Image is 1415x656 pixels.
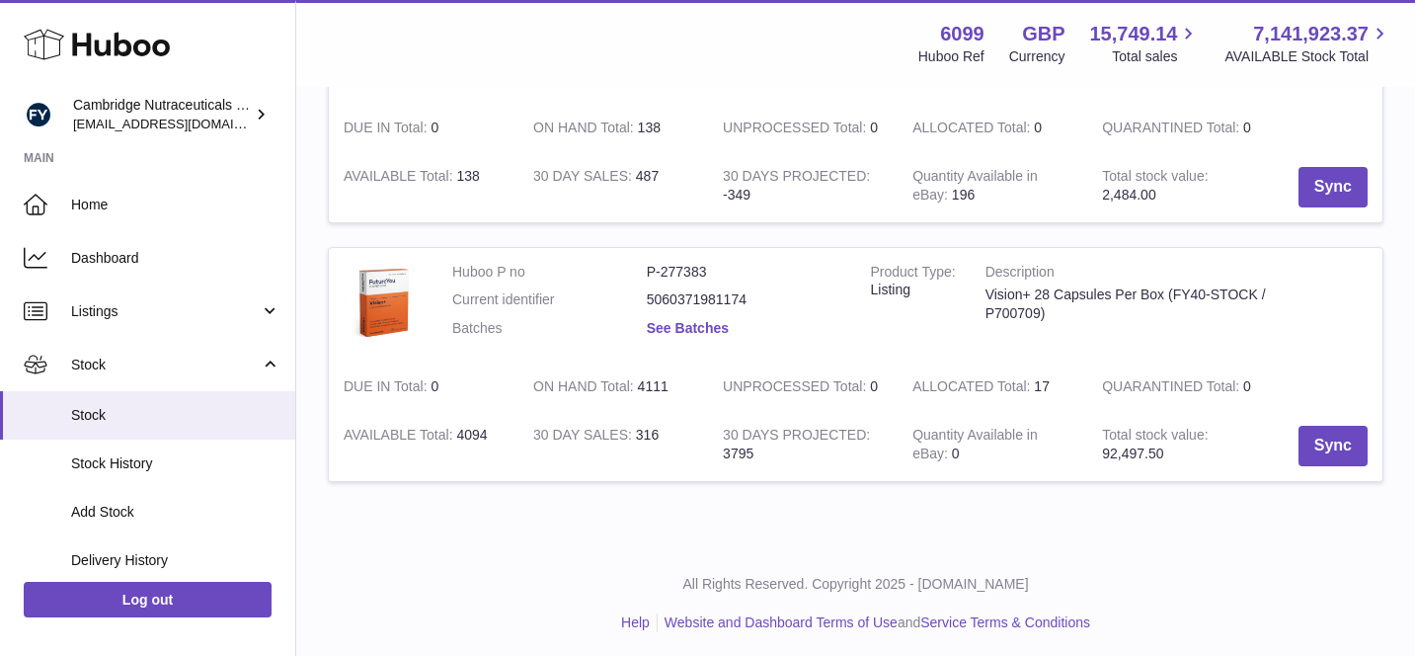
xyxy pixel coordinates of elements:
[329,411,518,481] td: 4094
[723,120,870,140] strong: UNPROCESSED Total
[71,503,280,522] span: Add Stock
[518,152,708,222] td: 487
[723,168,870,189] strong: 30 DAYS PROJECTED
[708,104,898,152] td: 0
[73,96,251,133] div: Cambridge Nutraceuticals Ltd
[344,168,456,189] strong: AVAILABLE Total
[533,168,636,189] strong: 30 DAY SALES
[1253,21,1369,47] span: 7,141,923.37
[71,302,260,321] span: Listings
[912,427,1038,466] strong: Quantity Available in eBay
[452,319,647,338] dt: Batches
[1112,47,1200,66] span: Total sales
[621,615,650,630] a: Help
[344,427,456,448] strong: AVAILABLE Total
[918,47,984,66] div: Huboo Ref
[1243,378,1251,394] span: 0
[1102,168,1208,189] strong: Total stock value
[658,614,1090,632] li: and
[912,378,1034,399] strong: ALLOCATED Total
[71,406,280,425] span: Stock
[708,363,898,411] td: 0
[329,104,518,152] td: 0
[312,575,1399,594] p: All Rights Reserved. Copyright 2025 - [DOMAIN_NAME]
[1089,21,1177,47] span: 15,749.14
[1022,21,1064,47] strong: GBP
[1243,120,1251,135] span: 0
[329,152,518,222] td: 138
[1224,47,1391,66] span: AVAILABLE Stock Total
[71,356,260,374] span: Stock
[533,120,638,140] strong: ON HAND Total
[1089,21,1200,66] a: 15,749.14 Total sales
[533,378,638,399] strong: ON HAND Total
[708,152,898,222] td: -349
[871,282,910,297] span: listing
[898,363,1087,411] td: 17
[344,378,431,399] strong: DUE IN Total
[723,378,870,399] strong: UNPROCESSED Total
[708,411,898,481] td: 3795
[1009,47,1065,66] div: Currency
[940,21,984,47] strong: 6099
[985,263,1293,287] strong: Description
[723,427,870,448] strong: 30 DAYS PROJECTED
[24,100,53,129] img: huboo@camnutra.com
[1224,21,1391,66] a: 7,141,923.37 AVAILABLE Stock Total
[329,363,518,411] td: 0
[920,615,1090,630] a: Service Terms & Conditions
[518,104,708,152] td: 138
[71,454,280,473] span: Stock History
[1298,167,1368,207] button: Sync
[912,168,1038,207] strong: Quantity Available in eBay
[647,290,841,309] dd: 5060371981174
[898,104,1087,152] td: 0
[71,551,280,570] span: Delivery History
[452,290,647,309] dt: Current identifier
[73,116,290,131] span: [EMAIL_ADDRESS][DOMAIN_NAME]
[452,263,647,282] dt: Huboo P no
[518,363,708,411] td: 4111
[665,615,898,630] a: Website and Dashboard Terms of Use
[647,263,841,282] dd: P-277383
[912,120,1034,140] strong: ALLOCATED Total
[647,320,729,336] a: See Batches
[71,196,280,214] span: Home
[24,582,272,617] a: Log out
[518,411,708,481] td: 316
[1298,426,1368,466] button: Sync
[1102,187,1156,203] span: 2,484.00
[898,411,1087,481] td: 0
[1102,446,1163,461] span: 92,497.50
[1102,378,1243,399] strong: QUARANTINED Total
[533,427,636,448] strong: 30 DAY SALES
[871,264,956,285] strong: Product Type
[985,286,1293,323] div: Vision+ 28 Capsules Per Box (FY40-STOCK / P700709)
[1102,120,1243,140] strong: QUARANTINED Total
[344,263,423,342] img: product image
[71,249,280,268] span: Dashboard
[898,152,1087,222] td: 196
[344,120,431,140] strong: DUE IN Total
[1102,427,1208,448] strong: Total stock value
